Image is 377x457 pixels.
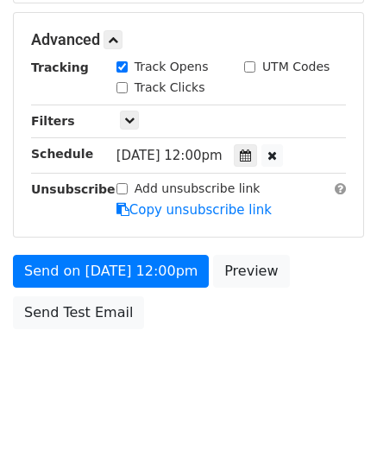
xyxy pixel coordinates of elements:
label: UTM Codes [262,58,330,76]
iframe: Chat Widget [291,374,377,457]
strong: Unsubscribe [31,182,116,196]
label: Track Clicks [135,79,205,97]
a: Copy unsubscribe link [116,202,272,218]
strong: Filters [31,114,75,128]
h5: Advanced [31,30,346,49]
strong: Tracking [31,60,89,74]
a: Send on [DATE] 12:00pm [13,255,209,288]
a: Preview [213,255,289,288]
label: Add unsubscribe link [135,180,261,198]
label: Track Opens [135,58,209,76]
span: [DATE] 12:00pm [116,148,223,163]
a: Send Test Email [13,296,144,329]
strong: Schedule [31,147,93,161]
